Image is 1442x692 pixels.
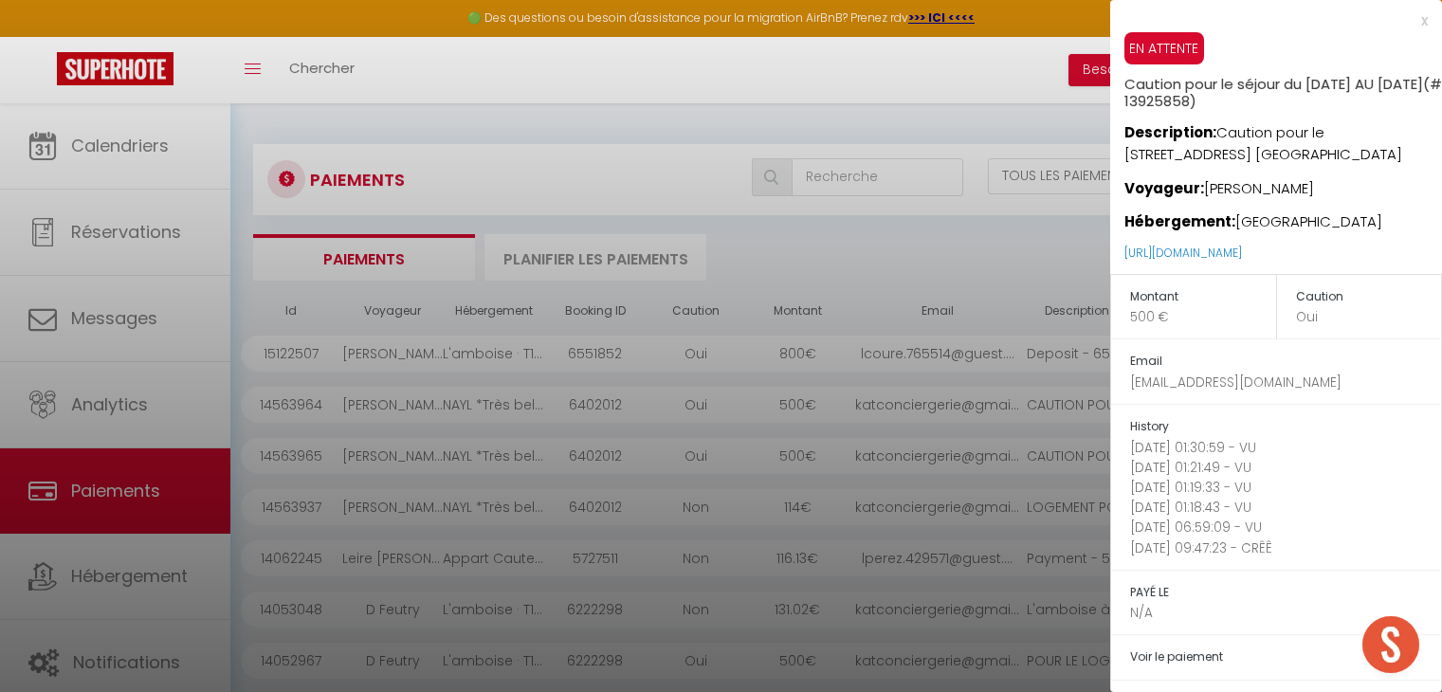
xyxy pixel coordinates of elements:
[1124,122,1216,142] strong: Description:
[1124,166,1442,200] p: [PERSON_NAME]
[1130,307,1276,327] p: 500 €
[1130,286,1276,308] h5: Montant
[1130,603,1441,623] p: N/A
[1130,373,1441,392] p: [EMAIL_ADDRESS][DOMAIN_NAME]
[1130,478,1441,498] p: [DATE] 01:19:33 - VU
[1130,538,1441,558] p: [DATE] 09:47:23 - CRÊÊ
[1124,199,1442,233] p: [GEOGRAPHIC_DATA]
[1130,648,1223,665] a: Voir le paiement
[1130,458,1441,478] p: [DATE] 01:21:49 - VU
[1130,351,1441,373] h5: Email
[1110,9,1428,32] div: x
[1124,32,1204,64] span: EN ATTENTE
[1130,518,1441,537] p: [DATE] 06:59:09 - VU
[1124,110,1442,166] p: Caution pour le [STREET_ADDRESS] [GEOGRAPHIC_DATA]
[1130,582,1441,604] h5: PAYÉ LE
[1130,438,1441,458] p: [DATE] 01:30:59 - VU
[1130,498,1441,518] p: [DATE] 01:18:43 - VU
[1124,64,1442,110] h5: Caution pour le séjour du [DATE] AU [DATE]
[1124,245,1242,261] a: [URL][DOMAIN_NAME]
[1362,616,1419,673] div: Ouvrir le chat
[1296,307,1442,327] p: Oui
[1124,178,1204,198] strong: Voyageur:
[1124,211,1235,231] strong: Hébergement:
[1296,286,1442,308] h5: Caution
[1124,74,1442,111] span: (# 13925858)
[1130,416,1441,438] h5: History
